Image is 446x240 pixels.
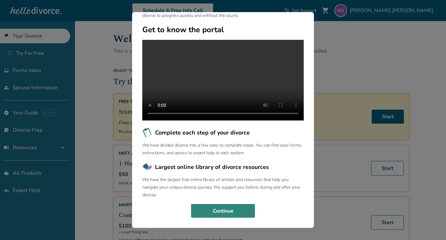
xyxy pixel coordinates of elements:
button: Continue [191,204,255,218]
h2: Get to know the portal [142,25,304,35]
iframe: Chat Widget [414,209,446,240]
span: Largest online library of divorce resources [155,163,269,171]
img: Complete each step of your divorce [142,127,152,138]
p: We have the largest free online library of articles and resources that help you navigate your uni... [142,176,304,199]
img: Largest online library of divorce resources [142,162,152,172]
span: Complete each step of your divorce [155,128,250,137]
p: We have divided divorce into a few easy to complete steps. You can find your forms, instructions,... [142,142,304,157]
